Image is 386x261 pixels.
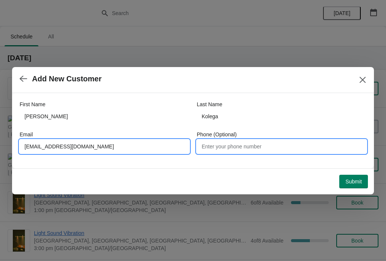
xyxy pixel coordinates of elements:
span: Submit [345,179,362,185]
label: First Name [20,101,45,108]
input: Enter your email [20,140,189,153]
button: Close [356,73,369,87]
label: Email [20,131,33,138]
input: Smith [197,110,366,123]
button: Submit [339,175,368,188]
label: Last Name [197,101,222,108]
h2: Add New Customer [32,75,101,83]
input: John [20,110,189,123]
input: Enter your phone number [197,140,366,153]
label: Phone (Optional) [197,131,237,138]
